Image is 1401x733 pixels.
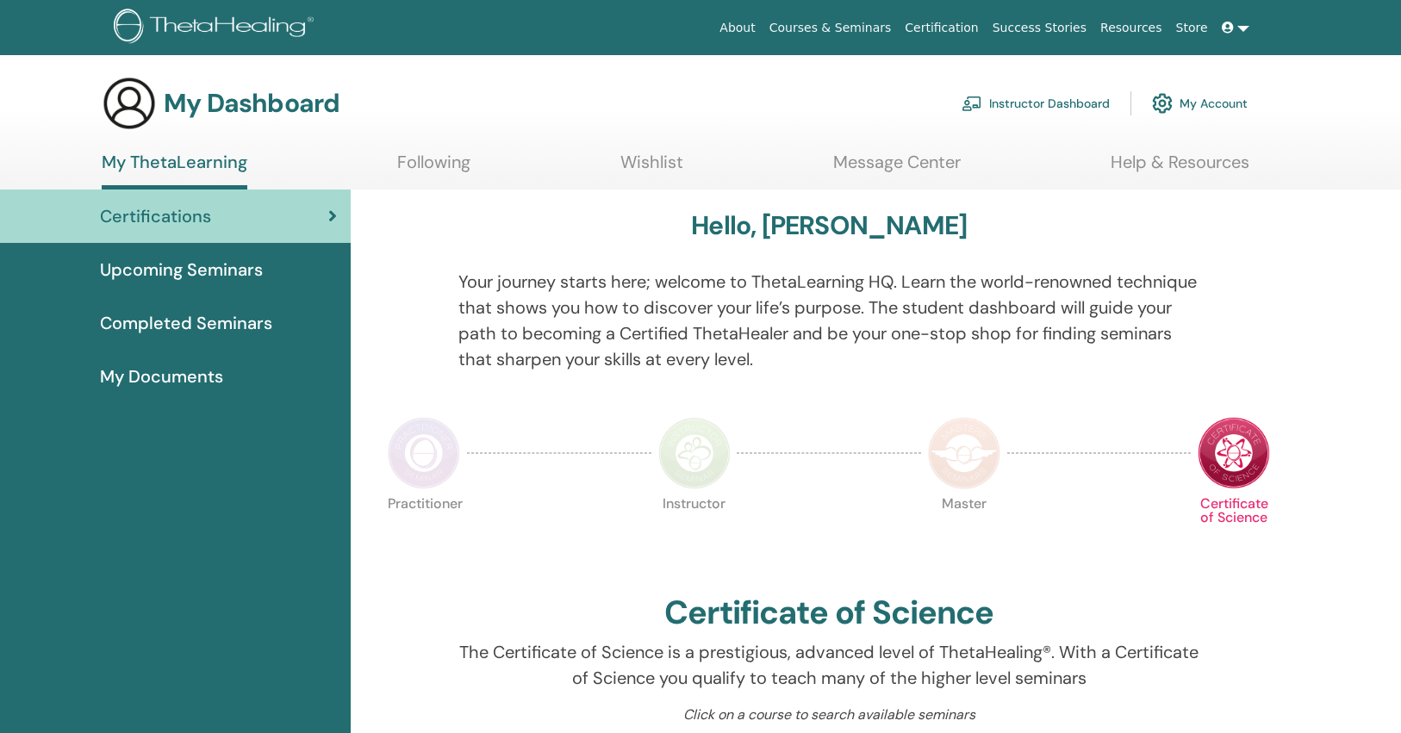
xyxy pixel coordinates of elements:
img: Certificate of Science [1198,417,1270,489]
a: Certification [898,12,985,44]
p: Your journey starts here; welcome to ThetaLearning HQ. Learn the world-renowned technique that sh... [458,269,1200,372]
span: Upcoming Seminars [100,257,263,283]
span: Completed Seminars [100,310,272,336]
a: My ThetaLearning [102,152,247,189]
a: Message Center [833,152,961,185]
p: Master [928,497,1000,569]
p: Instructor [658,497,731,569]
h3: My Dashboard [164,88,339,119]
a: Help & Resources [1111,152,1249,185]
a: My Account [1152,84,1248,122]
h2: Certificate of Science [664,593,993,633]
p: The Certificate of Science is a prestigious, advanced level of ThetaHealing®. With a Certificate ... [458,639,1200,691]
a: Following [397,152,470,185]
img: Instructor [658,417,731,489]
p: Click on a course to search available seminars [458,705,1200,725]
h3: Hello, [PERSON_NAME] [691,210,967,241]
a: About [713,12,762,44]
a: Success Stories [986,12,1093,44]
img: logo.png [114,9,320,47]
img: Master [928,417,1000,489]
a: Courses & Seminars [763,12,899,44]
span: My Documents [100,363,223,389]
img: Practitioner [388,417,460,489]
a: Wishlist [620,152,683,185]
a: Resources [1093,12,1169,44]
img: cog.svg [1152,89,1173,118]
a: Store [1169,12,1215,44]
a: Instructor Dashboard [962,84,1110,122]
img: chalkboard-teacher.svg [962,96,982,111]
p: Practitioner [388,497,460,569]
span: Certifications [100,203,211,229]
p: Certificate of Science [1198,497,1270,569]
img: generic-user-icon.jpg [102,76,157,131]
